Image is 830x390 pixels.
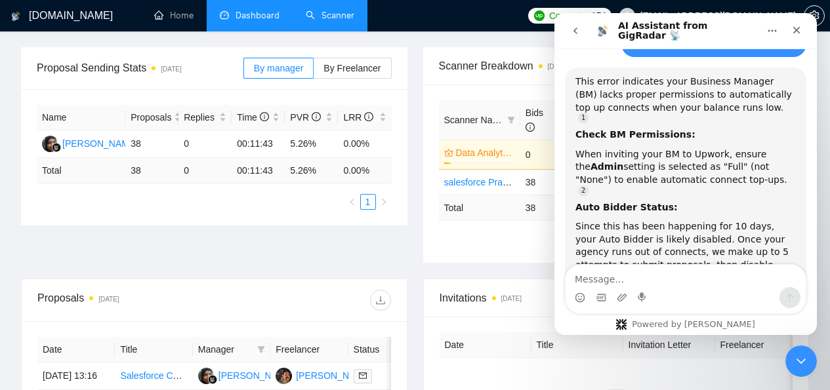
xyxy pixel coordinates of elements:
a: PK[PERSON_NAME] [276,370,371,380]
b: Admin [36,148,69,159]
th: Date [37,337,115,362]
span: Status [354,342,407,357]
div: Proposals [37,290,214,311]
div: [PERSON_NAME] [296,368,371,383]
li: Previous Page [344,194,360,210]
th: Manager [193,337,270,362]
td: 0 [520,140,566,169]
textarea: Message… [11,252,251,274]
span: Scanner Name [444,115,505,125]
th: Name [37,105,125,130]
th: Freelancer [715,332,807,358]
time: [DATE] [548,63,568,70]
span: dashboard [220,10,229,20]
th: Title [531,332,623,358]
td: [DATE] 13:16 [37,362,115,390]
a: LL[PERSON_NAME] [198,370,294,380]
a: setting [804,10,825,21]
span: filter [255,340,268,359]
a: searchScanner [306,10,354,21]
span: left [348,198,356,206]
span: crown [444,148,453,157]
span: Manager [198,342,252,357]
iframe: Intercom live chat [785,345,817,377]
span: Dashboard [236,10,280,21]
time: [DATE] [161,66,181,73]
span: filter [257,345,265,353]
th: Freelancer [270,337,348,362]
time: [DATE] [98,296,119,303]
td: 38 [125,130,178,158]
td: 00:11:43 [232,158,285,184]
th: Proposals [125,105,178,130]
span: PVR [290,112,321,123]
span: Scanner Breakdown [439,58,794,74]
span: info-circle [312,112,321,121]
b: Auto Bidder Status: [21,189,123,199]
span: By Freelancer [323,63,381,73]
th: Date [440,332,531,358]
td: 5.26 % [285,158,338,184]
iframe: Intercom live chat [554,13,817,335]
span: info-circle [364,112,373,121]
b: Check BM Permissions: [21,116,141,127]
td: Salesforce CX Business Analyst (Salesforce Service Cloud & Experience Cloud) [115,362,192,390]
td: Total [439,195,520,220]
span: user [623,11,632,20]
span: Proposal Sending Stats [37,60,243,76]
span: 154 [591,9,606,23]
a: homeHome [154,10,194,21]
span: Time [237,112,268,123]
img: LL [42,136,58,152]
td: 38 [520,195,566,220]
img: gigradar-bm.png [208,375,217,384]
span: download [371,295,390,305]
button: left [344,194,360,210]
span: right [380,198,388,206]
td: 00:11:43 [232,130,285,158]
img: LL [198,368,215,384]
td: 5.26% [285,130,338,158]
td: 0 [178,130,232,158]
a: 1 [361,195,375,209]
button: Send a message… [225,274,246,295]
span: By manager [254,63,303,73]
td: 0.00% [338,130,391,158]
button: Gif picker [41,279,52,290]
button: download [370,290,391,311]
img: upwork-logo.png [534,10,545,21]
a: Source reference 9970206: [24,172,34,183]
th: Title [115,337,192,362]
span: Replies [184,110,217,125]
a: Source reference 9919090: [24,100,34,110]
img: gigradar-bm.png [52,143,61,152]
td: 38 [520,169,566,195]
div: This error indicates your Business Manager (BM) lacks proper permissions to automatically top up ... [21,62,241,109]
span: LRR [343,112,373,123]
span: info-circle [526,123,535,132]
span: filter [507,116,515,124]
span: info-circle [260,112,269,121]
button: Upload attachment [62,279,73,290]
li: 1 [360,194,376,210]
a: LL[PERSON_NAME] [42,138,138,148]
a: salesforce Prakash Active [444,177,549,187]
span: mail [359,372,367,380]
button: right [376,194,392,210]
span: Invitations [440,290,793,306]
a: Data Analytics Sandip Active [456,146,512,160]
th: Replies [178,105,232,130]
img: logo [11,6,20,27]
button: setting [804,5,825,26]
img: PK [276,368,292,384]
div: Since this has been happening for 10 days, your Auto Bidder is likely disabled. Once your agency ... [21,207,241,271]
li: Next Page [376,194,392,210]
button: Emoji picker [20,279,31,290]
button: Start recording [83,279,94,290]
td: 0 [178,158,232,184]
span: filter [505,110,518,130]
